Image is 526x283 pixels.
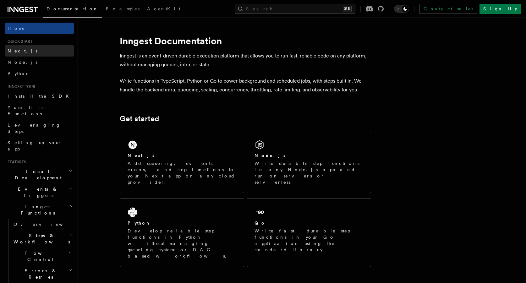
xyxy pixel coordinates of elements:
a: Node.jsWrite durable step functions in any Node.js app and run on servers or serverless. [247,131,371,193]
a: Get started [120,114,159,123]
a: Setting up your app [5,137,74,155]
button: Local Development [5,166,74,183]
a: PythonDevelop reliable step functions in Python without managing queueing systems or DAG based wo... [120,198,244,267]
h2: Node.js [255,152,286,159]
a: Sign Up [479,4,521,14]
span: Events & Triggers [5,186,68,199]
a: Python [5,68,74,79]
span: Inngest tour [5,84,35,89]
p: Add queueing, events, crons, and step functions to your Next app on any cloud provider. [128,160,236,185]
a: Next.js [5,45,74,57]
span: Features [5,160,26,165]
span: Leveraging Steps [8,122,61,134]
a: Next.jsAdd queueing, events, crons, and step functions to your Next app on any cloud provider. [120,131,244,193]
span: Python [8,71,30,76]
a: Your first Functions [5,102,74,119]
span: Examples [106,6,140,11]
button: Events & Triggers [5,183,74,201]
span: Flow Control [11,250,68,263]
a: Documentation [43,2,102,18]
button: Inngest Functions [5,201,74,219]
span: Your first Functions [8,105,45,116]
a: Overview [11,219,74,230]
a: Home [5,23,74,34]
button: Steps & Workflows [11,230,74,248]
a: Node.js [5,57,74,68]
span: Setting up your app [8,140,62,151]
h2: Next.js [128,152,155,159]
button: Search...⌘K [235,4,355,14]
a: Contact sales [419,4,477,14]
button: Flow Control [11,248,74,265]
h1: Inngest Documentation [120,35,371,46]
span: AgentKit [147,6,180,11]
span: Next.js [8,48,37,53]
span: Quick start [5,39,32,44]
span: Install the SDK [8,94,73,99]
span: Steps & Workflows [11,232,70,245]
span: Errors & Retries [11,268,68,280]
button: Toggle dark mode [394,5,409,13]
p: Write durable step functions in any Node.js app and run on servers or serverless. [255,160,363,185]
a: Examples [102,2,143,17]
span: Documentation [47,6,98,11]
span: Node.js [8,60,37,65]
a: GoWrite fast, durable step functions in your Go application using the standard library. [247,198,371,267]
span: Home [8,25,25,31]
span: Inngest Functions [5,204,68,216]
a: Leveraging Steps [5,119,74,137]
p: Write fast, durable step functions in your Go application using the standard library. [255,228,363,253]
kbd: ⌘K [343,6,352,12]
span: Overview [14,222,78,227]
p: Develop reliable step functions in Python without managing queueing systems or DAG based workflows. [128,228,236,259]
h2: Python [128,220,151,226]
a: Install the SDK [5,90,74,102]
p: Write functions in TypeScript, Python or Go to power background and scheduled jobs, with steps bu... [120,77,371,94]
button: Errors & Retries [11,265,74,283]
p: Inngest is an event-driven durable execution platform that allows you to run fast, reliable code ... [120,52,371,69]
h2: Go [255,220,266,226]
a: AgentKit [143,2,184,17]
span: Local Development [5,168,68,181]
